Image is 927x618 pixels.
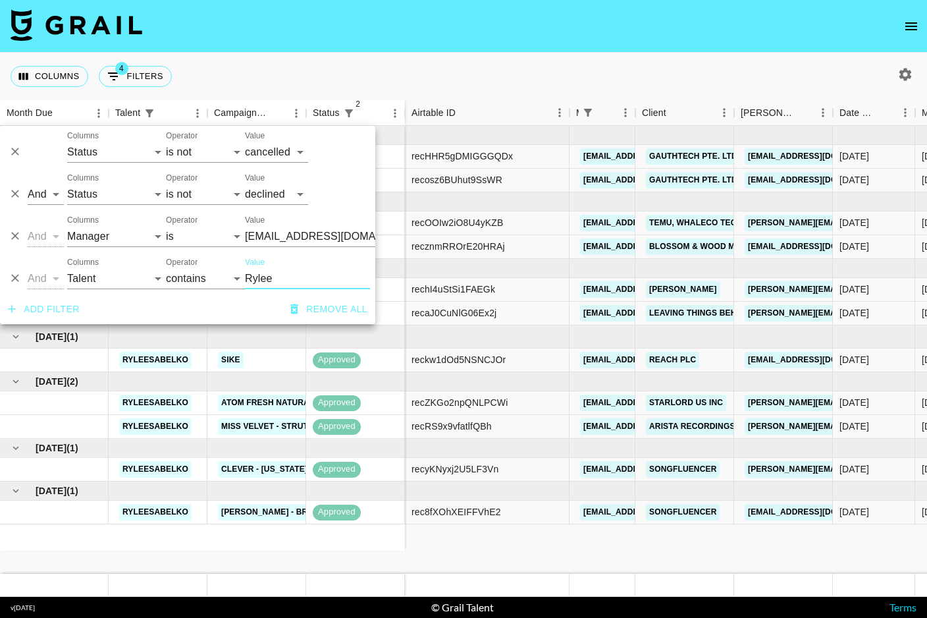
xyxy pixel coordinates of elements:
[358,104,377,123] button: Sort
[67,130,99,142] label: Columns
[411,306,496,320] div: recaJ0CuNlG06Ex2j
[839,396,869,409] div: 11/14/2024
[411,396,508,409] div: recZKGo2npQNLPCWi
[313,506,361,519] span: approved
[839,463,869,476] div: 1/2/2025
[218,395,371,411] a: Atom Fresh Natural Deodorant
[646,395,726,411] a: STARLORD US INC
[550,103,569,123] button: Menu
[579,103,597,122] div: 1 active filter
[898,13,924,40] button: open drawer
[188,103,207,123] button: Menu
[616,103,635,123] button: Menu
[580,461,728,478] a: [EMAIL_ADDRESS][DOMAIN_NAME]
[5,226,25,246] button: Delete
[580,215,728,231] a: [EMAIL_ADDRESS][DOMAIN_NAME]
[666,103,685,122] button: Sort
[745,239,892,255] a: [EMAIL_ADDRESS][DOMAIN_NAME]
[245,257,265,268] label: Value
[411,100,456,126] div: Airtable ID
[839,283,869,296] div: 10/9/2024
[741,100,795,126] div: [PERSON_NAME]
[839,240,869,253] div: 9/4/2024
[580,148,728,165] a: [EMAIL_ADDRESS][DOMAIN_NAME]
[66,375,78,388] span: ( 2 )
[646,148,741,165] a: GauthTech Pte. Ltd
[431,601,494,614] div: © Grail Talent
[285,297,373,322] button: Remove all
[411,420,492,433] div: recRS9x9vfatlfQBh
[7,327,25,346] button: hide children
[119,352,192,368] a: ryleesabelko
[839,306,869,320] div: 10/9/2024
[411,463,499,476] div: recyKNyxj2U5LF3Vn
[889,601,916,613] a: Terms
[895,103,915,123] button: Menu
[580,239,728,255] a: [EMAIL_ADDRESS][DOMAIN_NAME]
[245,130,265,142] label: Value
[313,463,361,476] span: approved
[99,66,172,87] button: Show filters
[67,257,99,268] label: Columns
[313,354,361,366] span: approved
[745,352,892,368] a: [EMAIL_ADDRESS][DOMAIN_NAME]
[646,281,720,298] a: [PERSON_NAME]
[411,173,502,186] div: recosz6BUhut9SsWR
[140,104,159,123] button: Show filters
[839,420,869,433] div: 12/18/2024
[576,100,579,126] div: Manager
[833,100,915,126] div: Date Created
[140,104,159,123] div: 1 active filter
[405,100,569,126] div: Airtable ID
[7,482,25,500] button: hide children
[646,305,793,322] a: Leaving Things Behind Touring
[36,330,66,343] span: [DATE]
[714,103,734,123] button: Menu
[411,240,505,253] div: recznmRROrE20HRAj
[7,100,53,126] div: Month Due
[839,216,869,229] div: 9/6/2024
[218,461,311,478] a: Clever - [US_STATE]
[7,439,25,457] button: hide children
[579,103,597,122] button: Show filters
[214,100,268,126] div: Campaign (Type)
[352,98,365,111] span: 2
[646,504,720,520] a: Songfluencer
[745,504,892,520] a: [EMAIL_ADDRESS][DOMAIN_NAME]
[734,100,833,126] div: Booker
[646,461,720,478] a: Songfluencer
[115,100,140,126] div: Talent
[642,100,666,126] div: Client
[411,150,513,163] div: recHHR5gDMIGGGQDx
[66,484,78,497] span: ( 1 )
[411,216,503,229] div: recOOIw2iO8U4yKZB
[119,395,192,411] a: ryleesabelko
[340,104,358,123] div: 2 active filters
[109,100,207,126] div: Talent
[580,418,728,435] a: [EMAIL_ADDRESS][DOMAIN_NAME]
[119,504,192,520] a: ryleesabelko
[166,173,198,184] label: Operator
[159,104,177,123] button: Sort
[7,372,25,391] button: hide children
[119,418,192,435] a: ryleesabelko
[166,215,198,226] label: Operator
[580,281,728,298] a: [EMAIL_ADDRESS][DOMAIN_NAME]
[411,283,495,296] div: rechI4uStSi1FAEGk
[245,268,370,289] input: Filter value
[5,142,25,161] button: Delete
[89,103,109,123] button: Menu
[11,604,35,612] div: v [DATE]
[28,268,64,289] select: Logic operator
[306,100,405,126] div: Status
[580,172,728,188] a: [EMAIL_ADDRESS][DOMAIN_NAME]
[745,148,892,165] a: [EMAIL_ADDRESS][DOMAIN_NAME]
[456,103,474,122] button: Sort
[635,100,734,126] div: Client
[795,103,813,122] button: Sort
[36,484,66,497] span: [DATE]
[36,375,66,388] span: [DATE]
[245,173,265,184] label: Value
[411,505,501,519] div: rec8fXOhXEIFFVhE2
[66,330,78,343] span: ( 1 )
